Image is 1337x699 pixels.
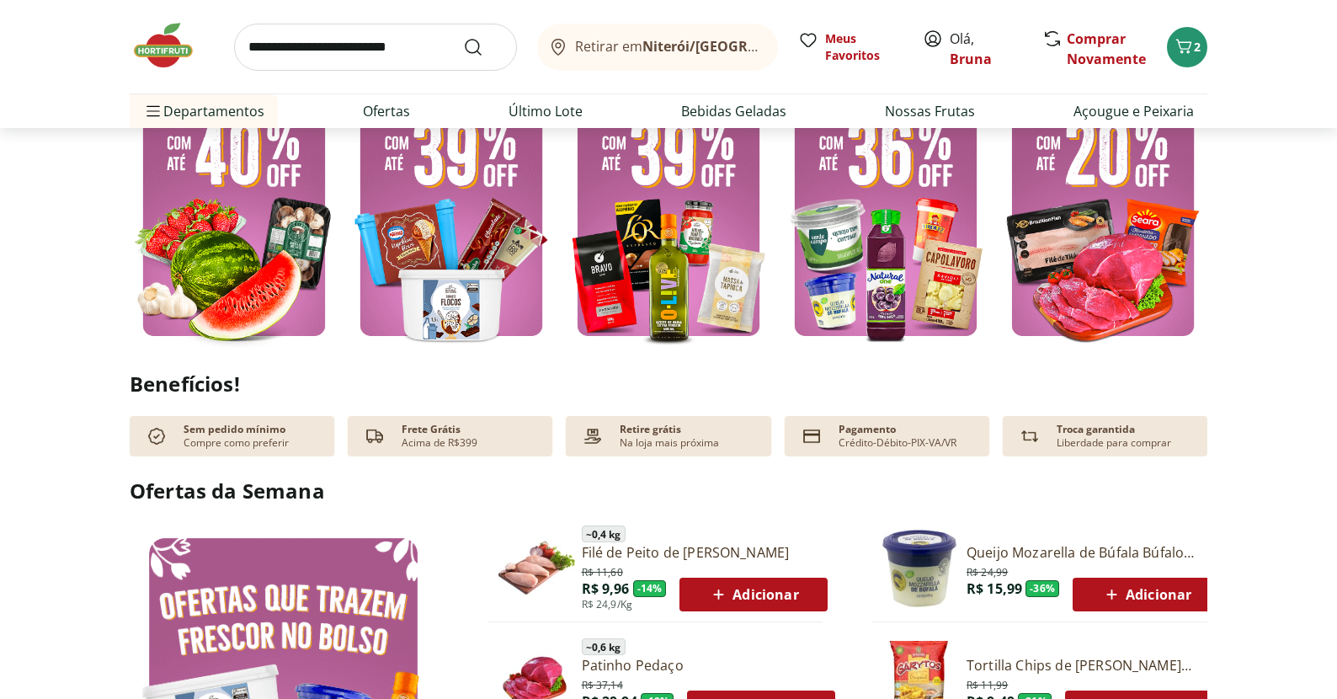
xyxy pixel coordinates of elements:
[620,436,719,450] p: Na loja mais próxima
[825,30,903,64] span: Meus Favoritos
[143,91,264,131] span: Departamentos
[1067,29,1146,68] a: Comprar Novamente
[798,30,903,64] a: Meus Favoritos
[130,20,214,71] img: Hortifruti
[184,436,289,450] p: Compre como preferir
[347,70,556,349] img: sorvete
[1101,584,1191,605] span: Adicionar
[642,37,834,56] b: Niterói/[GEOGRAPHIC_DATA]
[582,543,828,562] a: Filé de Peito de [PERSON_NAME]
[402,423,461,436] p: Frete Grátis
[967,656,1212,675] a: Tortilla Chips de [PERSON_NAME] 120g
[798,423,825,450] img: card
[999,70,1207,349] img: açougue
[681,101,786,121] a: Bebidas Geladas
[234,24,517,71] input: search
[361,423,388,450] img: truck
[633,580,667,597] span: - 14 %
[582,563,623,579] span: R$ 11,60
[582,638,626,655] span: ~ 0,6 kg
[1057,436,1171,450] p: Liberdade para comprar
[143,91,163,131] button: Menu
[509,101,583,121] a: Último Lote
[579,423,606,450] img: payment
[879,528,960,609] img: Queijo Mozarella de Búfala Búfalo Dourado 150g
[582,579,630,598] span: R$ 9,96
[708,584,798,605] span: Adicionar
[967,563,1008,579] span: R$ 24,99
[130,477,1207,505] h2: Ofertas da Semana
[363,101,410,121] a: Ofertas
[402,436,477,450] p: Acima de R$399
[1025,580,1059,597] span: - 36 %
[967,543,1220,562] a: Queijo Mozarella de Búfala Búfalo Dourado 150g
[537,24,778,71] button: Retirar emNiterói/[GEOGRAPHIC_DATA]
[839,436,956,450] p: Crédito-Débito-PIX-VA/VR
[582,675,623,692] span: R$ 37,14
[1073,101,1194,121] a: Açougue e Peixaria
[463,37,503,57] button: Submit Search
[130,70,338,349] img: feira
[950,29,1025,69] span: Olá,
[620,423,681,436] p: Retire grátis
[184,423,285,436] p: Sem pedido mínimo
[1016,423,1043,450] img: Devolução
[781,70,990,349] img: resfriados
[575,39,761,54] span: Retirar em
[839,423,896,436] p: Pagamento
[582,656,835,675] a: Patinho Pedaço
[582,598,633,611] span: R$ 24,9/Kg
[1073,578,1220,611] button: Adicionar
[967,675,1008,692] span: R$ 11,99
[1167,27,1207,67] button: Carrinho
[143,423,170,450] img: check
[885,101,975,121] a: Nossas Frutas
[564,70,773,349] img: mercearia
[679,578,827,611] button: Adicionar
[130,372,1207,396] h2: Benefícios!
[1057,423,1135,436] p: Troca garantida
[582,526,626,542] span: ~ 0,4 kg
[950,50,992,68] a: Bruna
[1194,39,1201,55] span: 2
[494,528,575,609] img: Filé de Peito de Frango Resfriado
[967,579,1022,598] span: R$ 15,99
